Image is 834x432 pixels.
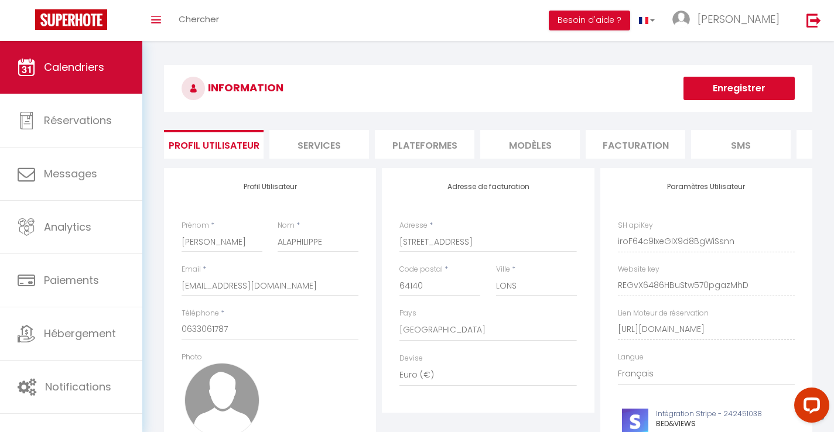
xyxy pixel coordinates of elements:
span: Calendriers [44,60,104,74]
label: Devise [399,353,423,364]
label: Code postal [399,264,443,275]
li: Plateformes [375,130,474,159]
label: SH apiKey [618,220,653,231]
h4: Adresse de facturation [399,183,576,191]
button: Besoin d'aide ? [549,11,630,30]
label: Lien Moteur de réservation [618,308,709,319]
label: Pays [399,308,416,319]
li: SMS [691,130,791,159]
label: Website key [618,264,659,275]
label: Nom [278,220,295,231]
img: Super Booking [35,9,107,30]
span: Paiements [44,273,99,287]
h4: Profil Utilisateur [182,183,358,191]
h4: Paramètres Utilisateur [618,183,795,191]
h3: INFORMATION [164,65,812,112]
label: Langue [618,352,644,363]
span: Analytics [44,220,91,234]
label: Email [182,264,201,275]
img: ... [672,11,690,28]
span: Réservations [44,113,112,128]
li: Profil Utilisateur [164,130,264,159]
img: logout [806,13,821,28]
button: Enregistrer [683,77,795,100]
label: Téléphone [182,308,219,319]
span: Chercher [179,13,219,25]
span: Notifications [45,379,111,394]
label: Photo [182,352,202,363]
span: Hébergement [44,326,116,341]
span: BED&VIEWS [656,419,696,428]
span: Messages [44,166,97,181]
li: Services [269,130,369,159]
label: Prénom [182,220,209,231]
iframe: LiveChat chat widget [785,383,834,432]
span: [PERSON_NAME] [698,12,780,26]
label: Adresse [399,220,428,231]
li: MODÈLES [480,130,580,159]
li: Facturation [586,130,685,159]
p: Intégration Stripe - 242451038 [656,409,781,420]
label: Ville [496,264,510,275]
